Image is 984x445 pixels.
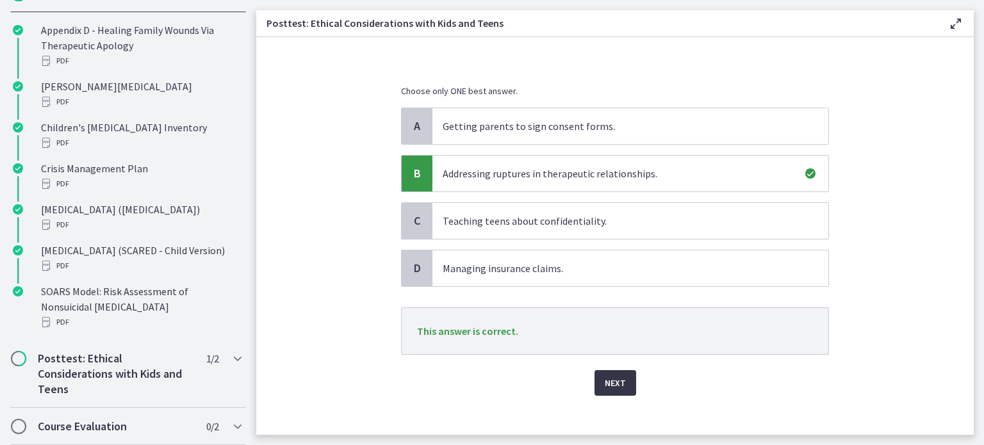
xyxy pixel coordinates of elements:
[13,81,23,92] i: Completed
[401,85,829,97] p: Choose only ONE best answer.
[13,25,23,35] i: Completed
[409,213,425,229] span: C
[41,314,241,330] div: PDF
[41,176,241,191] div: PDF
[41,53,241,69] div: PDF
[443,118,792,134] p: Getting parents to sign consent forms.
[594,370,636,396] button: Next
[41,120,241,150] div: Children's [MEDICAL_DATA] Inventory
[206,351,218,366] span: 1 / 2
[41,79,241,109] div: [PERSON_NAME][MEDICAL_DATA]
[409,166,425,181] span: B
[41,258,241,273] div: PDF
[13,245,23,255] i: Completed
[13,163,23,174] i: Completed
[38,351,194,397] h2: Posttest: Ethical Considerations with Kids and Teens
[41,243,241,273] div: [MEDICAL_DATA] (SCARED - Child Version)
[443,166,792,181] p: Addressing ruptures in therapeutic relationships.
[13,286,23,296] i: Completed
[41,161,241,191] div: Crisis Management Plan
[13,122,23,133] i: Completed
[41,135,241,150] div: PDF
[409,261,425,276] span: D
[409,118,425,134] span: A
[41,22,241,69] div: Appendix D - Healing Family Wounds Via Therapeutic Apology
[38,419,194,434] h2: Course Evaluation
[443,261,792,276] p: Managing insurance claims.
[443,213,792,229] p: Teaching teens about confidentiality.
[41,202,241,232] div: [MEDICAL_DATA] ([MEDICAL_DATA])
[41,217,241,232] div: PDF
[13,204,23,214] i: Completed
[417,325,518,337] span: This answer is correct.
[41,284,241,330] div: SOARS Model: Risk Assessment of Nonsuicidal [MEDICAL_DATA]
[605,375,626,391] span: Next
[266,15,928,31] h3: Posttest: Ethical Considerations with Kids and Teens
[206,419,218,434] span: 0 / 2
[41,94,241,109] div: PDF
